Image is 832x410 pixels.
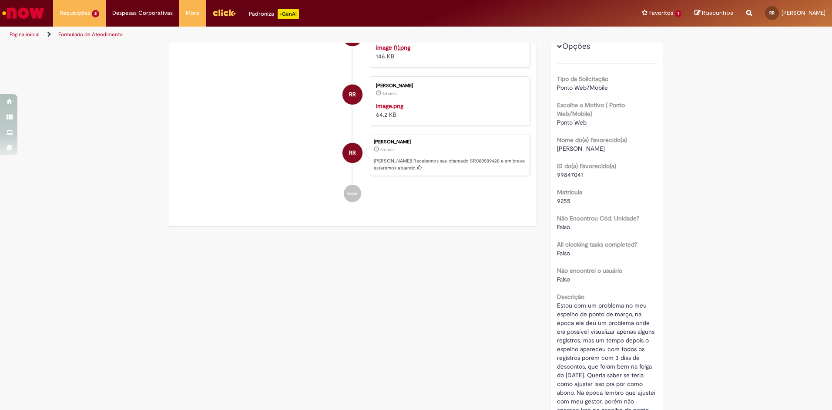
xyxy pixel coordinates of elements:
[557,171,583,179] span: 99847041
[349,142,356,163] span: RR
[557,101,625,118] b: Escolha o Motivo ( Ponto Web/Mobile)
[92,10,99,17] span: 2
[374,158,525,171] p: [PERSON_NAME]! Recebemos seu chamado SR000589428 e em breve estaremos atuando.
[769,10,775,16] span: RR
[60,9,90,17] span: Requisições
[557,214,639,222] b: Não Encontrou Cód. Unidade?
[382,91,396,96] span: 5d atrás
[58,31,123,38] a: Formulário de Atendimento
[1,4,46,22] img: ServiceNow
[212,6,236,19] img: click_logo_yellow_360x200.png
[675,10,681,17] span: 1
[557,241,637,248] b: All clocking tasks completed?
[557,136,627,144] b: Nome do(a) Favorecido(a)
[380,147,394,152] time: 26/09/2025 16:10:26
[342,143,362,163] div: Roger Fagner Rothmund
[376,43,521,61] div: 146 KB
[342,85,362,105] div: Roger Fagner Rothmund
[349,84,356,105] span: RR
[557,223,570,231] span: Falso
[557,119,587,126] span: Ponto Web
[557,293,584,301] b: Descrição
[557,267,622,274] b: Não encontrei o usuário
[10,31,40,38] a: Página inicial
[382,91,396,96] time: 26/09/2025 16:10:16
[374,139,525,145] div: [PERSON_NAME]
[376,83,521,88] div: [PERSON_NAME]
[7,27,548,43] ul: Trilhas de página
[557,275,570,283] span: Falso
[380,147,394,152] span: 5d atrás
[175,135,530,176] li: Roger Fagner Rothmund
[249,9,299,19] div: Padroniza
[557,84,608,91] span: Ponto Web/Mobile
[557,75,608,83] b: Tipo da Solicitação
[782,9,825,17] span: [PERSON_NAME]
[175,9,530,211] ul: Histórico de tíquete
[557,162,616,170] b: ID do(a) Favorecido(a)
[557,188,582,196] b: Matrícula
[557,249,570,257] span: Falso
[376,102,521,119] div: 64.2 KB
[557,145,605,152] span: [PERSON_NAME]
[649,9,673,17] span: Favoritos
[376,44,410,51] a: image (1).png
[694,9,733,17] a: Rascunhos
[112,9,173,17] span: Despesas Corporativas
[186,9,199,17] span: More
[376,102,403,110] a: image.png
[702,9,733,17] span: Rascunhos
[557,197,570,205] span: 9255
[278,9,299,19] p: +GenAi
